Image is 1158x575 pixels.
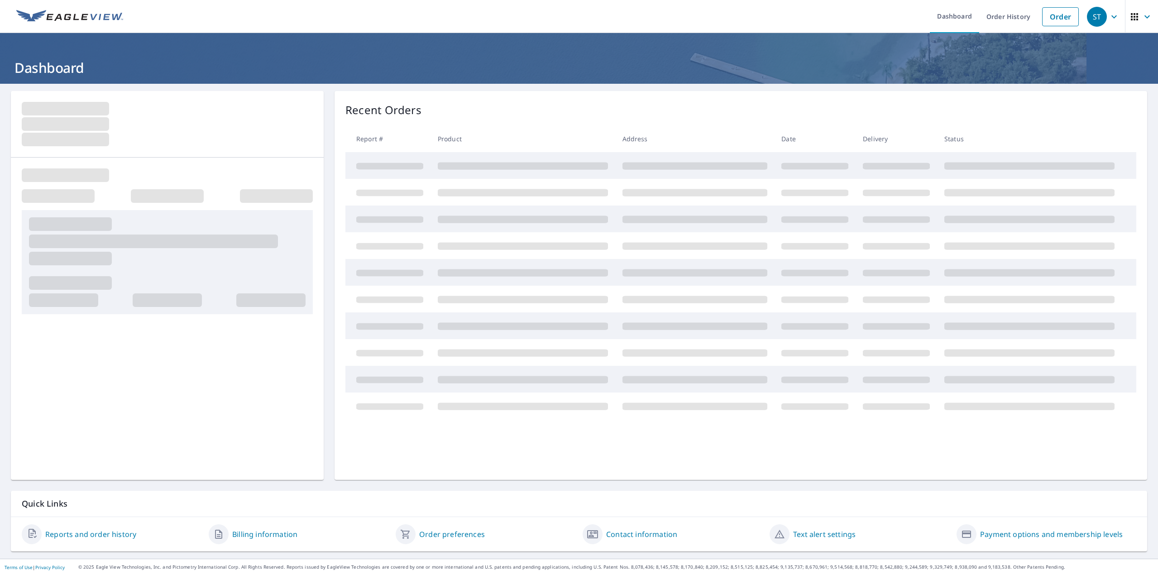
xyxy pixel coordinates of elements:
[16,10,123,24] img: EV Logo
[345,125,431,152] th: Report #
[431,125,615,152] th: Product
[5,565,65,570] p: |
[774,125,856,152] th: Date
[78,564,1153,570] p: © 2025 Eagle View Technologies, Inc. and Pictometry International Corp. All Rights Reserved. Repo...
[1087,7,1107,27] div: ST
[5,564,33,570] a: Terms of Use
[35,564,65,570] a: Privacy Policy
[22,498,1136,509] p: Quick Links
[232,529,297,540] a: Billing information
[345,102,421,118] p: Recent Orders
[419,529,485,540] a: Order preferences
[606,529,677,540] a: Contact information
[856,125,937,152] th: Delivery
[11,58,1147,77] h1: Dashboard
[980,529,1123,540] a: Payment options and membership levels
[1042,7,1079,26] a: Order
[793,529,856,540] a: Text alert settings
[615,125,775,152] th: Address
[937,125,1122,152] th: Status
[45,529,136,540] a: Reports and order history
